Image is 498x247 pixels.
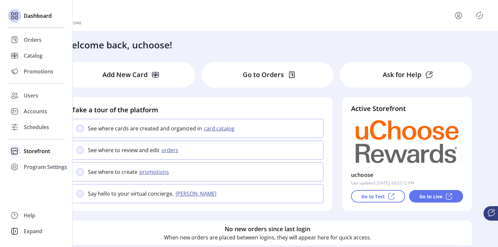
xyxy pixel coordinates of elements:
button: Publisher Panel [474,10,485,21]
p: Ask for Help [383,70,421,80]
h4: Take a tour of the platform [72,105,323,115]
button: card catalog [202,124,238,132]
span: Expand [24,227,42,235]
button: [PERSON_NAME] [174,190,220,198]
p: uchoose [351,170,373,180]
span: Promotions [24,68,53,75]
span: Accounts [24,107,47,115]
p: See where cards are created and organized in [88,124,202,132]
span: Catalog [24,52,42,60]
h3: Welcome back, uchoose! [63,38,172,52]
button: promotions [137,168,173,176]
span: Users [24,92,38,99]
p: Go to Test [361,193,385,200]
p: Go to Live [419,193,442,200]
p: Last updated: [DATE], 03:27:12 PM [351,180,414,186]
p: See where to create [88,168,137,176]
span: Dashboard [24,12,52,20]
span: Storefront [24,147,50,155]
span: Orders [24,36,41,44]
p: Go to Orders [243,70,284,80]
button: orders [159,146,182,154]
span: Help [24,211,35,219]
p: Say hello to your virtual concierge, [88,190,174,198]
h4: Active Storefront [351,104,463,114]
button: menu [445,8,474,23]
span: Program Settings [24,163,67,171]
p: Add New Card [102,70,148,80]
h6: No new orders since last login [225,225,310,233]
p: When new orders are placed between logins, they will appear here for quick access. [164,233,371,241]
p: See where to review and edit [88,146,159,154]
span: Schedules [24,123,49,131]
